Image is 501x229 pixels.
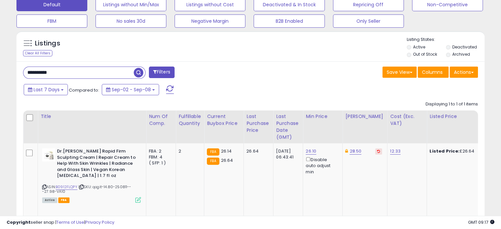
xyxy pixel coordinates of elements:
[333,14,404,28] button: Only Seller
[430,148,459,154] b: Listed Price:
[450,67,478,78] button: Actions
[56,184,77,190] a: B0912FLQPY
[112,86,151,93] span: Sep-02 - Sep-08
[149,148,171,154] div: FBA: 2
[468,219,494,225] span: 2025-09-16 09:17 GMT
[96,14,166,28] button: No sales 30d
[7,219,114,226] div: seller snap | |
[349,148,361,155] a: 28.50
[246,113,270,134] div: Last Purchase Price
[42,148,141,202] div: ASIN:
[207,148,219,156] small: FBA
[42,197,57,203] span: All listings currently available for purchase on Amazon
[149,67,175,78] button: Filters
[418,67,449,78] button: Columns
[452,51,470,57] label: Archived
[246,148,268,154] div: 26.64
[306,156,337,175] div: Disable auto adjust min
[407,37,485,43] p: Listing States:
[16,14,87,28] button: FBM
[426,101,478,107] div: Displaying 1 to 1 of 1 items
[179,148,199,154] div: 2
[306,148,316,155] a: 26.10
[56,219,84,225] a: Terms of Use
[58,197,70,203] span: FBA
[102,84,159,95] button: Sep-02 - Sep-08
[221,148,232,154] span: 26.14
[382,67,417,78] button: Save View
[422,69,443,75] span: Columns
[35,39,60,48] h5: Listings
[390,148,401,155] a: 12.33
[149,113,173,127] div: Num of Comp.
[24,84,68,95] button: Last 7 Days
[42,184,131,194] span: | SKU: qogit-14.80-250811---27.98-VA10
[276,148,298,160] div: [DATE] 06:43:41
[175,14,245,28] button: Negative Margin
[390,113,424,127] div: Cost (Exc. VAT)
[7,219,31,225] strong: Copyright
[221,157,233,163] span: 26.64
[149,154,171,160] div: FBM: 4
[306,113,340,120] div: Min Price
[69,87,99,93] span: Compared to:
[413,44,425,50] label: Active
[57,148,137,181] b: Dr.[PERSON_NAME] Rapid Firm Sculpting Cream | Repair Cream to Help With Skin Wrinkles | Radiance ...
[179,113,201,127] div: Fulfillable Quantity
[207,113,241,127] div: Current Buybox Price
[430,148,484,154] div: £26.64
[452,44,477,50] label: Deactivated
[207,157,219,165] small: FBA
[149,160,171,166] div: ( SFP: 1 )
[42,148,55,161] img: 31lqfzlw4OL._SL40_.jpg
[413,51,437,57] label: Out of Stock
[41,113,143,120] div: Title
[430,113,487,120] div: Listed Price
[23,50,52,56] div: Clear All Filters
[85,219,114,225] a: Privacy Policy
[276,113,300,141] div: Last Purchase Date (GMT)
[345,113,384,120] div: [PERSON_NAME]
[34,86,60,93] span: Last 7 Days
[254,14,324,28] button: B2B Enabled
